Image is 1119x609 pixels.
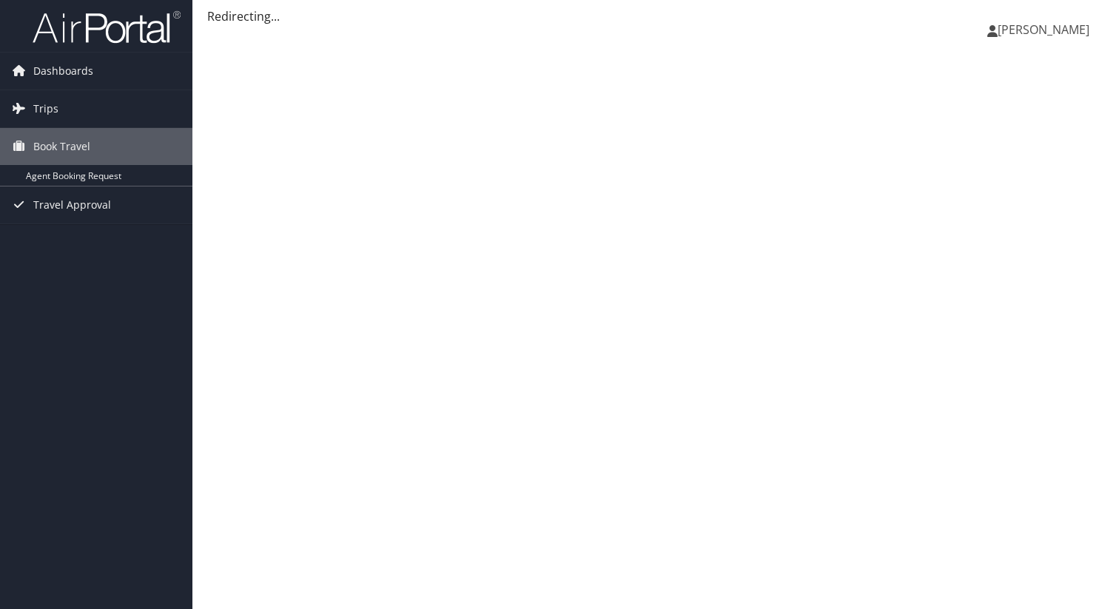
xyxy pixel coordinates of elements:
[33,186,111,223] span: Travel Approval
[33,128,90,165] span: Book Travel
[33,10,181,44] img: airportal-logo.png
[998,21,1089,38] span: [PERSON_NAME]
[207,7,1104,25] div: Redirecting...
[33,53,93,90] span: Dashboards
[33,90,58,127] span: Trips
[987,7,1104,52] a: [PERSON_NAME]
